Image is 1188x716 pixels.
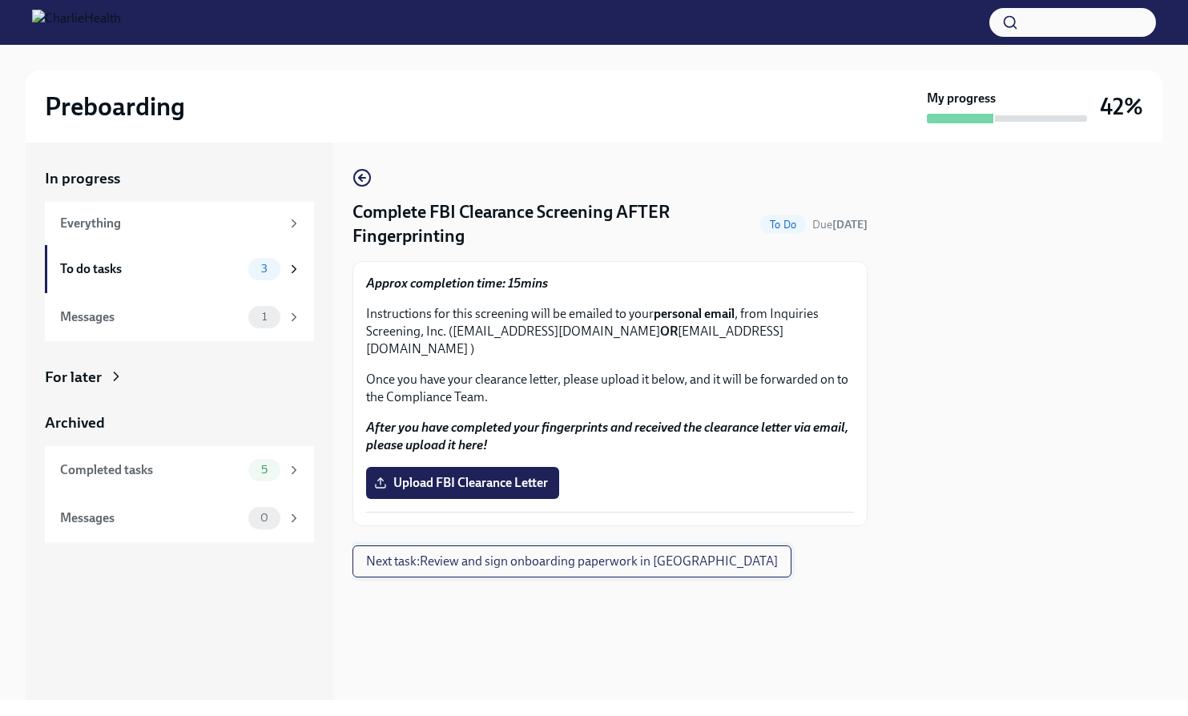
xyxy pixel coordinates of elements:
[366,467,559,499] label: Upload FBI Clearance Letter
[45,293,314,341] a: Messages1
[352,545,791,577] button: Next task:Review and sign onboarding paperwork in [GEOGRAPHIC_DATA]
[832,218,868,231] strong: [DATE]
[377,475,548,491] span: Upload FBI Clearance Letter
[45,367,314,388] a: For later
[45,168,314,189] a: In progress
[45,367,102,388] div: For later
[60,215,280,232] div: Everything
[45,245,314,293] a: To do tasks3
[654,306,735,321] strong: personal email
[812,218,868,231] span: Due
[366,276,548,291] strong: Approx completion time: 15mins
[45,412,314,433] a: Archived
[252,311,276,323] span: 1
[252,263,277,275] span: 3
[60,509,242,527] div: Messages
[366,553,778,569] span: Next task : Review and sign onboarding paperwork in [GEOGRAPHIC_DATA]
[660,324,678,339] strong: OR
[760,219,806,231] span: To Do
[352,200,754,248] h4: Complete FBI Clearance Screening AFTER Fingerprinting
[366,305,854,358] p: Instructions for this screening will be emailed to your , from Inquiries Screening, Inc. ([EMAIL_...
[252,464,277,476] span: 5
[45,91,185,123] h2: Preboarding
[1100,92,1143,121] h3: 42%
[366,371,854,406] p: Once you have your clearance letter, please upload it below, and it will be forwarded on to the C...
[32,10,121,35] img: CharlieHealth
[45,202,314,245] a: Everything
[927,90,996,107] strong: My progress
[812,217,868,232] span: August 29th, 2025 09:00
[45,446,314,494] a: Completed tasks5
[60,308,242,326] div: Messages
[60,260,242,278] div: To do tasks
[251,512,278,524] span: 0
[366,420,848,453] strong: After you have completed your fingerprints and received the clearance letter via email, please up...
[45,494,314,542] a: Messages0
[60,461,242,479] div: Completed tasks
